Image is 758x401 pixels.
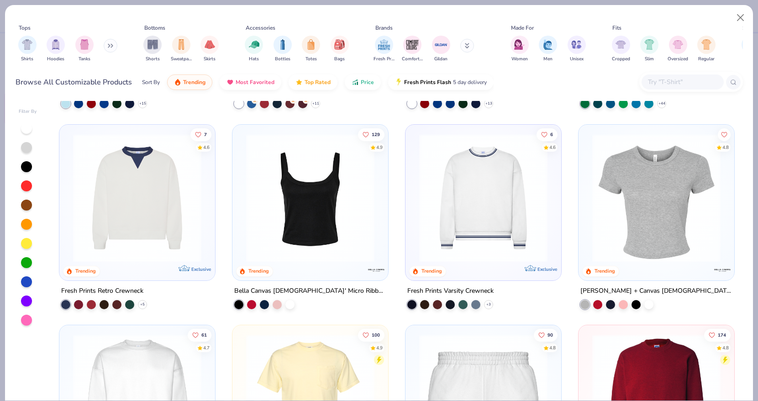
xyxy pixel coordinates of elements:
[722,345,729,352] div: 4.8
[668,56,688,63] span: Oversized
[61,285,143,296] div: Fresh Prints Retro Crewneck
[647,77,717,87] input: Try "T-Shirt"
[19,108,37,115] div: Filter By
[75,36,94,63] div: filter for Tanks
[79,39,89,50] img: Tanks Image
[673,39,683,50] img: Oversized Image
[242,133,379,262] img: 8af284bf-0d00-45ea-9003-ce4b9a3194ad
[388,74,494,90] button: Fresh Prints Flash5 day delivery
[171,36,192,63] button: filter button
[174,79,181,86] img: trending.gif
[312,100,319,106] span: + 11
[171,36,192,63] div: filter for Sweatpants
[372,132,380,137] span: 129
[140,301,145,307] span: + 5
[511,24,534,32] div: Made For
[511,36,529,63] button: filter button
[295,79,303,86] img: TopRated.gif
[22,39,32,50] img: Shirts Image
[701,39,712,50] img: Regular Image
[275,56,290,63] span: Bottles
[367,260,385,279] img: Bella + Canvas logo
[176,39,186,50] img: Sweatpants Image
[539,36,557,63] div: filter for Men
[722,144,729,151] div: 4.8
[698,56,715,63] span: Regular
[274,36,292,63] button: filter button
[514,39,525,50] img: Women Image
[200,36,219,63] button: filter button
[404,79,451,86] span: Fresh Prints Flash
[226,79,234,86] img: most_fav.gif
[402,36,423,63] button: filter button
[191,266,211,272] span: Exclusive
[570,56,584,63] span: Unisex
[612,24,621,32] div: Fits
[658,100,665,106] span: + 44
[612,36,630,63] button: filter button
[571,39,582,50] img: Unisex Image
[668,36,688,63] button: filter button
[345,74,381,90] button: Price
[718,333,726,338] span: 174
[486,301,491,307] span: + 3
[534,329,558,342] button: Like
[147,39,158,50] img: Shorts Image
[68,133,206,262] img: 3abb6cdb-110e-4e18-92a0-dbcd4e53f056
[640,36,658,63] div: filter for Slim
[374,36,395,63] div: filter for Fresh Prints
[549,345,556,352] div: 4.8
[305,56,317,63] span: Totes
[205,132,207,137] span: 7
[204,345,210,352] div: 4.7
[234,285,386,296] div: Bella Canvas [DEMOGRAPHIC_DATA]' Micro Ribbed Scoop Tank
[374,56,395,63] span: Fresh Prints
[434,38,448,52] img: Gildan Image
[171,56,192,63] span: Sweatpants
[375,24,393,32] div: Brands
[143,36,162,63] div: filter for Shorts
[21,56,33,63] span: Shirts
[245,36,263,63] button: filter button
[302,36,320,63] button: filter button
[543,56,553,63] span: Men
[331,36,349,63] button: filter button
[306,39,316,50] img: Totes Image
[485,100,492,106] span: + 13
[549,144,556,151] div: 4.6
[139,100,146,106] span: + 15
[146,56,160,63] span: Shorts
[537,128,558,141] button: Like
[402,36,423,63] div: filter for Comfort Colors
[358,128,384,141] button: Like
[697,36,716,63] div: filter for Regular
[547,333,553,338] span: 90
[415,133,552,262] img: 4d4398e1-a86f-4e3e-85fd-b9623566810e
[79,56,90,63] span: Tanks
[191,128,212,141] button: Like
[376,345,383,352] div: 4.9
[372,333,380,338] span: 100
[305,79,331,86] span: Top Rated
[51,39,61,50] img: Hoodies Image
[144,24,165,32] div: Bottoms
[377,38,391,52] img: Fresh Prints Image
[47,36,65,63] button: filter button
[612,36,630,63] div: filter for Cropped
[432,36,450,63] button: filter button
[75,36,94,63] button: filter button
[552,133,689,262] img: b6dde052-8961-424d-8094-bd09ce92eca4
[167,74,212,90] button: Trending
[289,74,337,90] button: Top Rated
[402,56,423,63] span: Comfort Colors
[274,36,292,63] div: filter for Bottles
[249,56,259,63] span: Hats
[361,79,374,86] span: Price
[668,36,688,63] div: filter for Oversized
[200,36,219,63] div: filter for Skirts
[278,39,288,50] img: Bottles Image
[358,329,384,342] button: Like
[704,329,731,342] button: Like
[568,36,586,63] div: filter for Unisex
[220,74,281,90] button: Most Favorited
